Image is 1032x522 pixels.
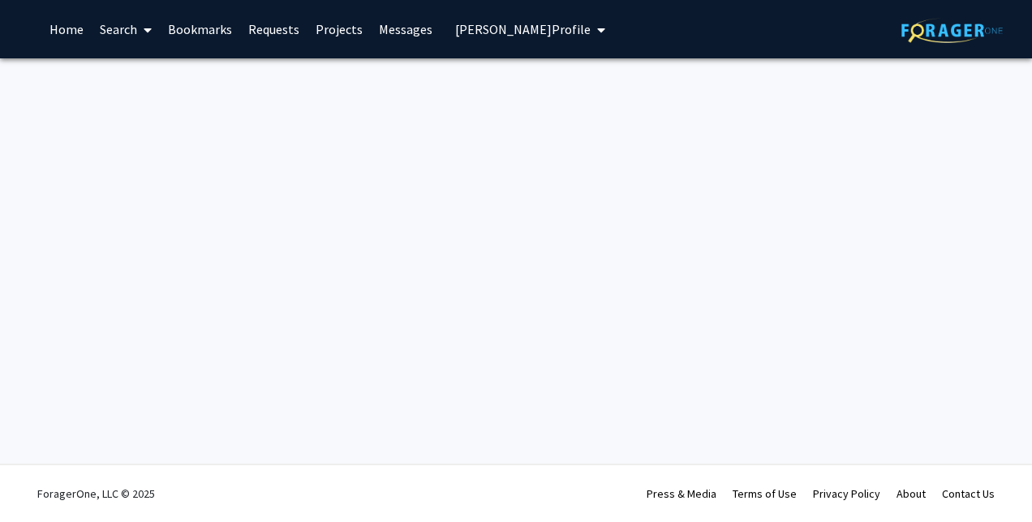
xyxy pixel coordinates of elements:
[41,1,92,58] a: Home
[240,1,307,58] a: Requests
[897,486,926,501] a: About
[92,1,160,58] a: Search
[371,1,441,58] a: Messages
[455,21,591,37] span: [PERSON_NAME] Profile
[733,486,797,501] a: Terms of Use
[37,465,155,522] div: ForagerOne, LLC © 2025
[160,1,240,58] a: Bookmarks
[647,486,716,501] a: Press & Media
[307,1,371,58] a: Projects
[901,18,1003,43] img: ForagerOne Logo
[813,486,880,501] a: Privacy Policy
[942,486,995,501] a: Contact Us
